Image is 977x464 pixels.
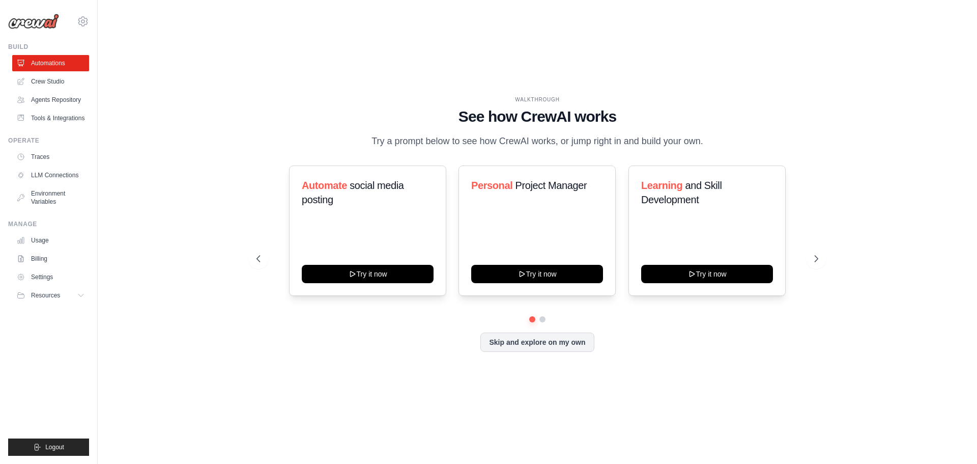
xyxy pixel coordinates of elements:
a: Crew Studio [12,73,89,90]
img: Logo [8,14,59,29]
button: Try it now [471,265,603,283]
h1: See how CrewAI works [256,107,818,126]
button: Try it now [302,265,434,283]
span: Project Manager [515,180,587,191]
a: Environment Variables [12,185,89,210]
button: Resources [12,287,89,304]
span: social media posting [302,180,404,205]
button: Skip and explore on my own [480,333,594,352]
button: Logout [8,439,89,456]
div: WALKTHROUGH [256,96,818,103]
div: Build [8,43,89,51]
a: LLM Connections [12,167,89,183]
a: Agents Repository [12,92,89,108]
a: Automations [12,55,89,71]
span: Personal [471,180,512,191]
span: Learning [641,180,682,191]
span: Automate [302,180,347,191]
a: Billing [12,251,89,267]
div: Manage [8,220,89,228]
span: and Skill Development [641,180,722,205]
a: Tools & Integrations [12,110,89,126]
a: Usage [12,232,89,249]
span: Logout [45,443,64,451]
button: Try it now [641,265,773,283]
div: Operate [8,137,89,145]
a: Settings [12,269,89,285]
a: Traces [12,149,89,165]
p: Try a prompt below to see how CrewAI works, or jump right in and build your own. [366,134,708,149]
span: Resources [31,291,60,299]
